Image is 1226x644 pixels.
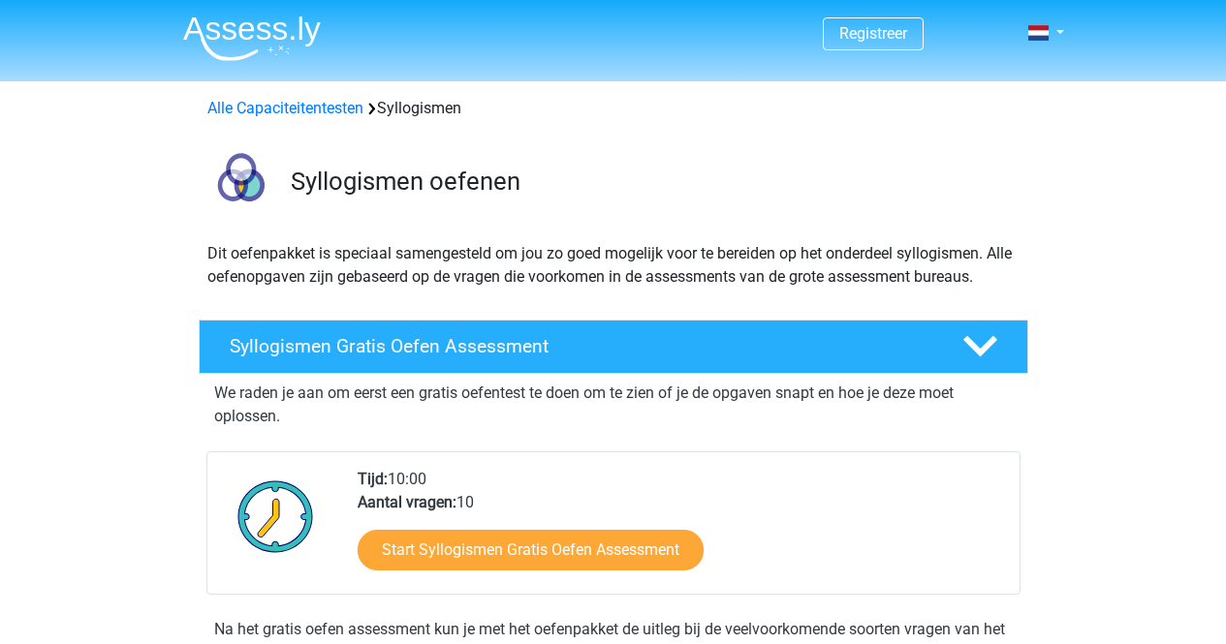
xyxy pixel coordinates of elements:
[183,15,321,61] img: Assessly
[839,24,907,43] a: Registreer
[358,470,388,488] b: Tijd:
[358,530,704,570] a: Start Syllogismen Gratis Oefen Assessment
[200,143,282,226] img: syllogismen
[214,382,1013,428] p: We raden je aan om eerst een gratis oefentest te doen om te zien of je de opgaven snapt en hoe je...
[207,242,1020,289] p: Dit oefenpakket is speciaal samengesteld om jou zo goed mogelijk voor te bereiden op het onderdee...
[191,320,1036,374] a: Syllogismen Gratis Oefen Assessment
[358,493,456,511] b: Aantal vragen:
[343,468,1019,594] div: 10:00 10
[291,167,1013,197] h3: Syllogismen oefenen
[207,99,363,117] a: Alle Capaciteitentesten
[227,468,325,565] img: Klok
[200,97,1027,120] div: Syllogismen
[230,335,931,357] h4: Syllogismen Gratis Oefen Assessment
